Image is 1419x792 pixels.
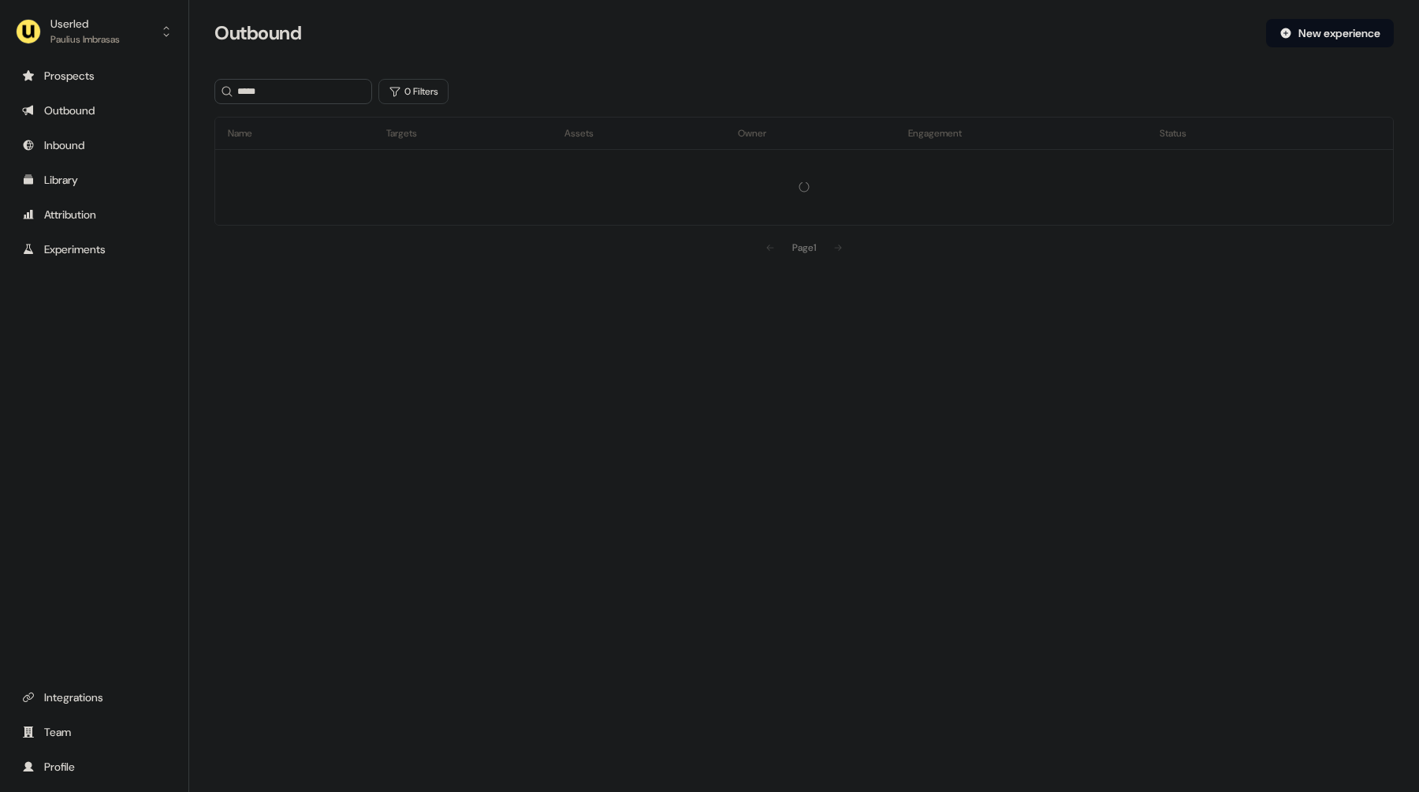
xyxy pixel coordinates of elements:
div: Userled [50,16,120,32]
button: UserledPaulius Imbrasas [13,13,176,50]
div: Paulius Imbrasas [50,32,120,47]
div: Integrations [22,689,166,705]
div: Inbound [22,137,166,153]
a: Go to team [13,719,176,745]
a: Go to prospects [13,63,176,88]
div: Team [22,724,166,740]
a: Go to outbound experience [13,98,176,123]
h3: Outbound [214,21,301,45]
div: Prospects [22,68,166,84]
div: Attribution [22,207,166,222]
button: 0 Filters [378,79,449,104]
a: Go to profile [13,754,176,779]
div: Profile [22,759,166,775]
a: Go to templates [13,167,176,192]
a: Go to experiments [13,237,176,262]
a: Go to Inbound [13,133,176,158]
a: Go to attribution [13,202,176,227]
div: Library [22,172,166,188]
button: New experience [1266,19,1394,47]
div: Experiments [22,241,166,257]
a: Go to integrations [13,685,176,710]
div: Outbound [22,103,166,118]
